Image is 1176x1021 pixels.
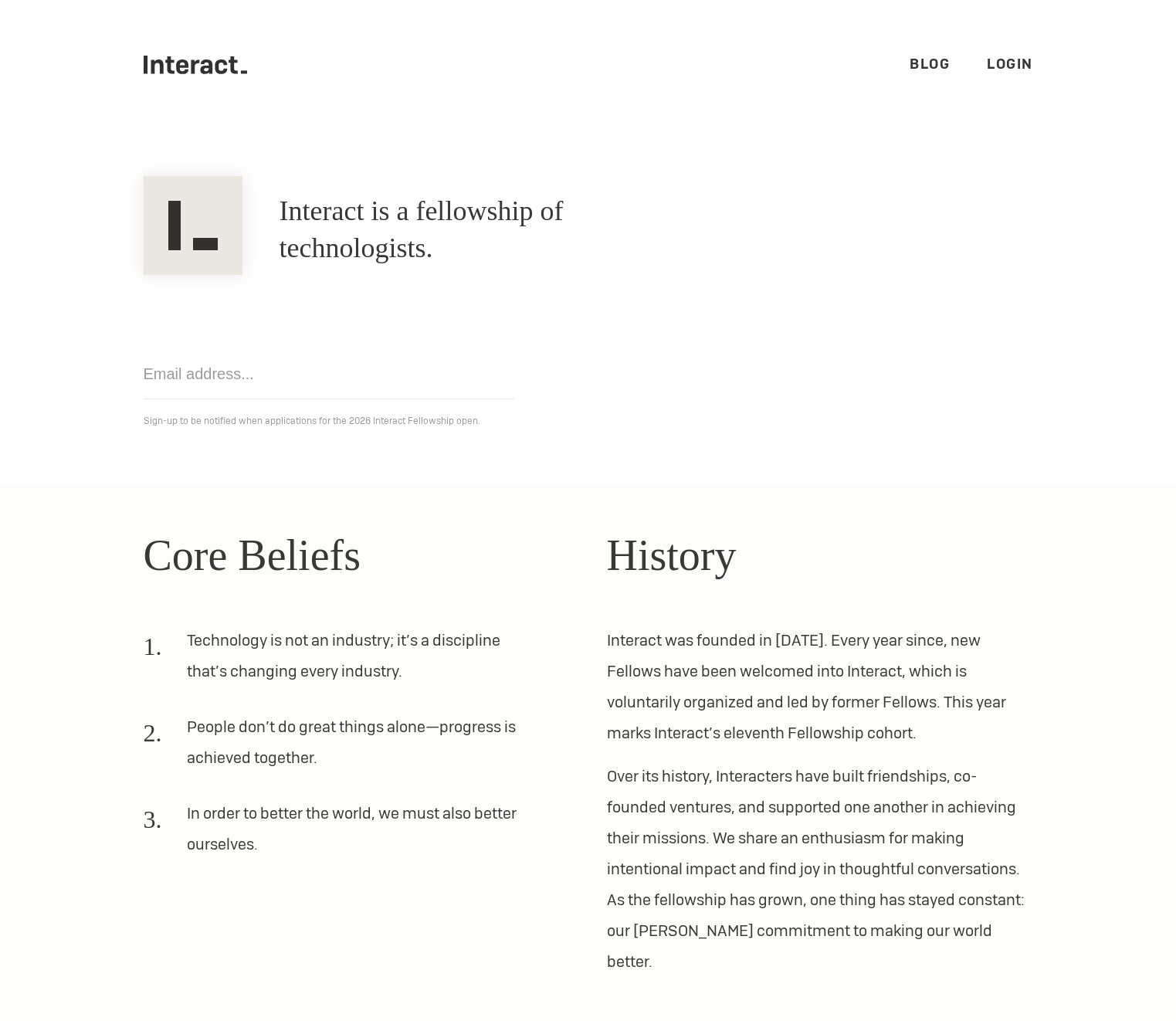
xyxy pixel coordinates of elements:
[607,625,1033,748] p: Interact was founded in [DATE]. Every year since, new Fellows have been welcomed into Interact, w...
[144,523,570,588] h2: Core Beliefs
[144,349,514,399] input: Email address...
[607,761,1033,977] p: Over its history, Interacters have built friendships, co-founded ventures, and supported one anot...
[910,55,950,73] a: Blog
[144,412,1033,430] p: Sign-up to be notified when applications for the 2026 Interact Fellowship open.
[280,193,696,267] h1: Interact is a fellowship of technologists.
[607,523,1033,588] h2: History
[144,176,242,275] img: Interact Logo
[144,798,533,872] li: In order to better the world, we must also better ourselves.
[987,55,1033,73] a: Login
[144,711,533,785] li: People don’t do great things alone—progress is achieved together.
[144,625,533,699] li: Technology is not an industry; it’s a discipline that’s changing every industry.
